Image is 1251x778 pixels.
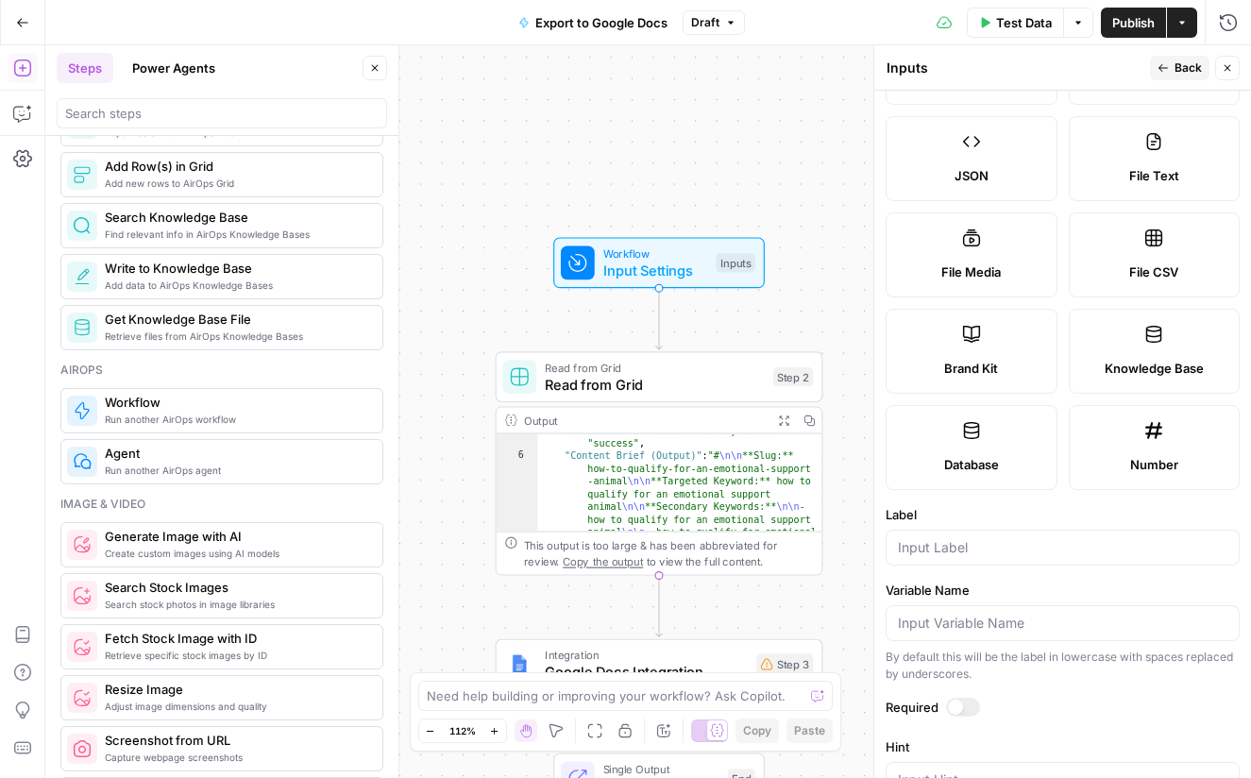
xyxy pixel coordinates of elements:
[996,13,1052,32] span: Test Data
[105,444,367,463] span: Agent
[756,653,813,674] div: Step 3
[105,699,367,714] span: Adjust image dimensions and quality
[105,176,367,191] span: Add new rows to AirOps Grid
[944,455,999,474] span: Database
[105,412,367,427] span: Run another AirOps workflow
[105,227,367,242] span: Find relevant info in AirOps Knowledge Bases
[656,576,663,637] g: Edge from step_2 to step_3
[535,13,668,32] span: Export to Google Docs
[105,259,367,278] span: Write to Knowledge Base
[509,653,530,674] img: Instagram%20post%20-%201%201.png
[105,597,367,612] span: Search stock photos in image libraries
[898,614,1227,633] input: Input Variable Name
[105,546,367,561] span: Create custom images using AI models
[105,731,367,750] span: Screenshot from URL
[656,288,663,349] g: Edge from start to step_2
[794,722,825,739] span: Paste
[449,723,476,738] span: 112%
[944,359,998,378] span: Brand Kit
[507,8,679,38] button: Export to Google Docs
[105,750,367,765] span: Capture webpage screenshots
[1130,455,1178,474] span: Number
[105,310,367,329] span: Get Knowledge Base File
[105,463,367,478] span: Run another AirOps agent
[105,329,367,344] span: Retrieve files from AirOps Knowledge Bases
[773,367,814,386] div: Step 2
[955,166,989,185] span: JSON
[1129,166,1179,185] span: File Text
[886,581,1240,600] label: Variable Name
[545,646,748,663] span: Integration
[1175,59,1202,76] span: Back
[524,412,765,429] div: Output
[603,260,708,280] span: Input Settings
[105,278,367,293] span: Add data to AirOps Knowledge Bases
[786,719,833,743] button: Paste
[60,362,383,379] div: Airops
[898,538,1227,557] input: Input Label
[743,722,771,739] span: Copy
[60,496,383,513] div: Image & video
[496,351,823,575] div: Read from GridRead from GridStep 2Output "Create Content Brief from Keyword": "success", "Content...
[886,698,1240,717] label: Required
[1150,56,1209,80] button: Back
[1129,262,1178,281] span: File CSV
[105,629,367,648] span: Fetch Stock Image with ID
[105,578,367,597] span: Search Stock Images
[545,359,765,376] span: Read from Grid
[545,374,765,395] span: Read from Grid
[1101,8,1166,38] button: Publish
[105,393,367,412] span: Workflow
[545,661,748,682] span: Google Docs Integration
[105,208,367,227] span: Search Knowledge Base
[691,14,719,31] span: Draft
[105,680,367,699] span: Resize Image
[497,425,538,450] div: 5
[65,104,379,123] input: Search steps
[563,555,643,567] span: Copy the output
[105,157,367,176] span: Add Row(s) in Grid
[683,10,745,35] button: Draft
[57,53,113,83] button: Steps
[603,760,719,777] span: Single Output
[105,527,367,546] span: Generate Image with AI
[886,737,1240,756] label: Hint
[121,53,227,83] button: Power Agents
[967,8,1063,38] button: Test Data
[1105,359,1204,378] span: Knowledge Base
[886,505,1240,524] label: Label
[1112,13,1155,32] span: Publish
[735,719,779,743] button: Copy
[941,262,1001,281] span: File Media
[603,245,708,262] span: Workflow
[105,648,367,663] span: Retrieve specific stock images by ID
[887,59,928,77] textarea: Inputs
[496,237,823,288] div: WorkflowInput SettingsInputs
[716,253,754,272] div: Inputs
[496,639,823,690] div: IntegrationGoogle Docs IntegrationStep 3
[524,536,814,570] div: This output is too large & has been abbreviated for review. to view the full content.
[886,649,1240,683] div: By default this will be the label in lowercase with spaces replaced by underscores.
